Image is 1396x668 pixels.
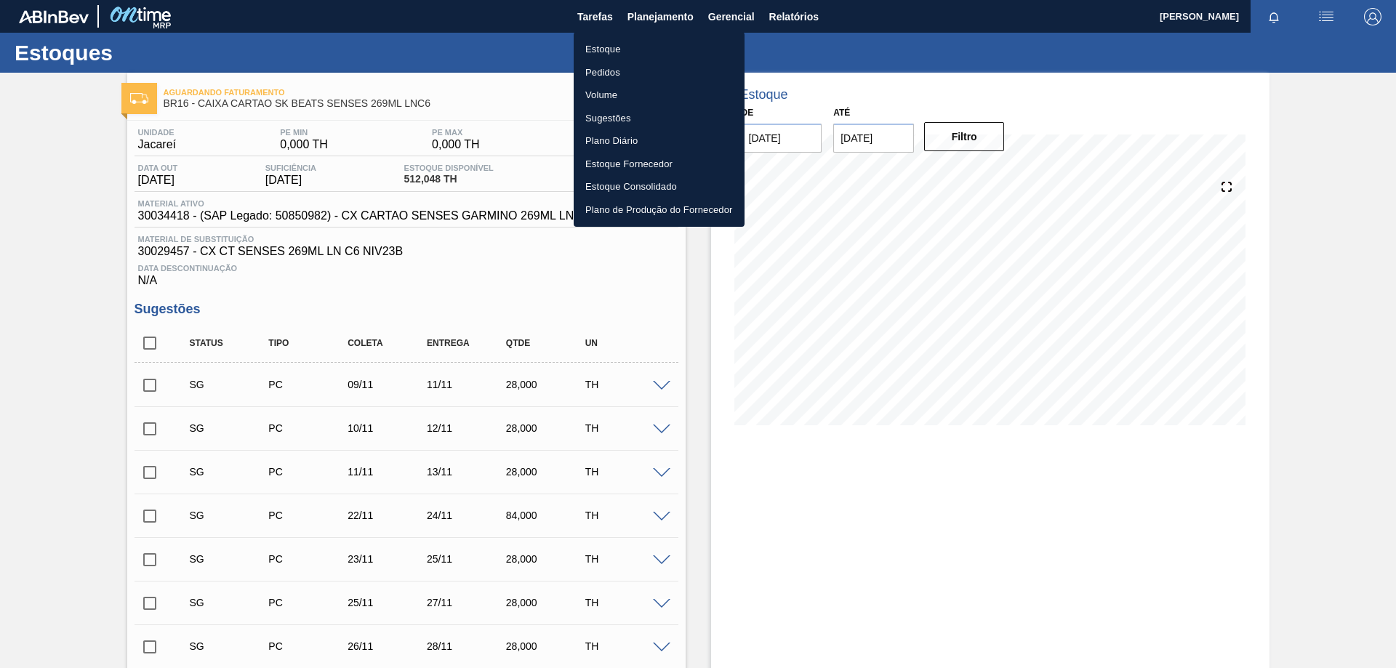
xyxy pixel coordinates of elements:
a: Estoque [574,38,745,61]
a: Plano de Produção do Fornecedor [574,198,745,222]
a: Plano Diário [574,129,745,153]
a: Volume [574,84,745,107]
a: Pedidos [574,61,745,84]
a: Estoque Fornecedor [574,153,745,176]
a: Sugestões [574,107,745,130]
a: Estoque Consolidado [574,175,745,198]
